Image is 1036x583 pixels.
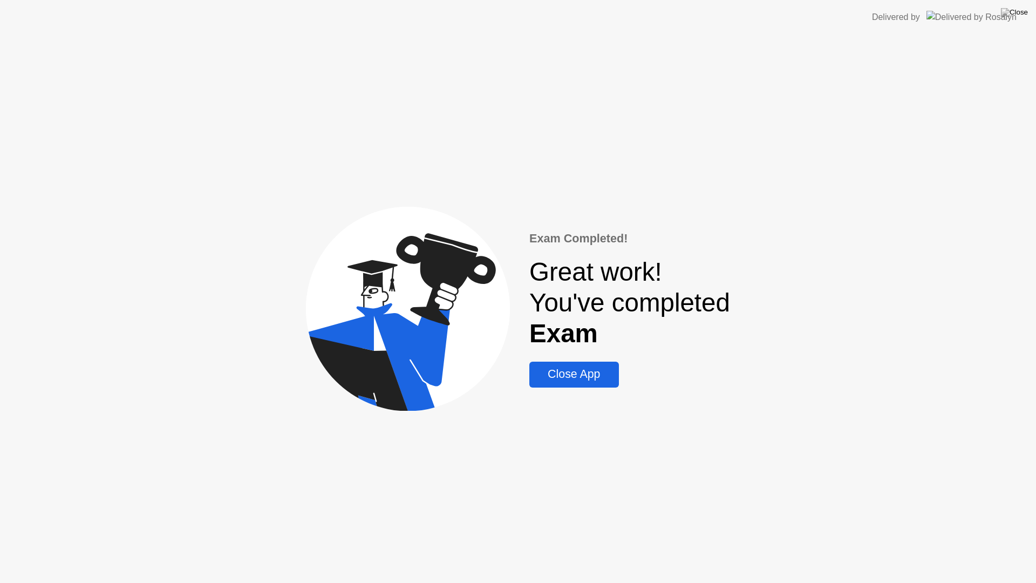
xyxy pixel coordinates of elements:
b: Exam [529,319,598,348]
div: Close App [533,368,615,381]
div: Exam Completed! [529,230,730,247]
img: Close [1001,8,1028,17]
div: Great work! You've completed [529,256,730,349]
img: Delivered by Rosalyn [926,11,1017,23]
div: Delivered by [872,11,920,24]
button: Close App [529,362,618,388]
